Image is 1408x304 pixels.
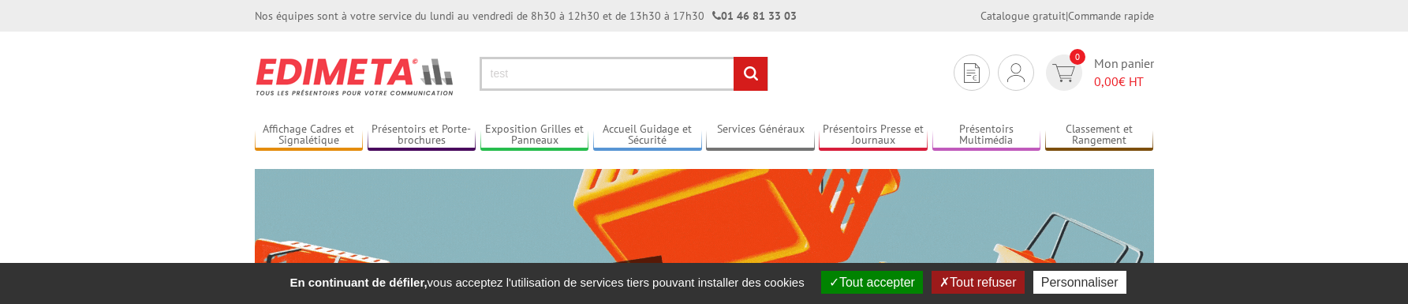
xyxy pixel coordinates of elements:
span: vous acceptez l'utilisation de services tiers pouvant installer des cookies [282,276,812,289]
a: Exposition Grilles et Panneaux [480,122,589,148]
a: Présentoirs et Porte-brochures [368,122,476,148]
a: Classement et Rangement [1045,122,1154,148]
input: rechercher [734,57,767,91]
button: Tout accepter [821,271,923,294]
a: devis rapide 0 Mon panier 0,00€ HT [1042,54,1154,91]
input: Rechercher un produit ou une référence... [480,57,768,91]
button: Personnaliser (fenêtre modale) [1033,271,1126,294]
img: devis rapide [1052,64,1075,82]
a: Affichage Cadres et Signalétique [255,122,364,148]
a: Commande rapide [1068,9,1154,23]
span: 0 [1070,49,1085,65]
span: Mon panier [1094,54,1154,91]
img: devis rapide [964,63,980,83]
div: | [980,8,1154,24]
a: Services Généraux [706,122,815,148]
a: Présentoirs Multimédia [932,122,1041,148]
strong: 01 46 81 33 03 [712,9,797,23]
strong: En continuant de défiler, [289,276,427,289]
span: € HT [1094,73,1154,91]
span: 0,00 [1094,73,1119,89]
img: Présentoir, panneau, stand - Edimeta - PLV, affichage, mobilier bureau, entreprise [255,47,456,106]
button: Tout refuser [932,271,1024,294]
a: Présentoirs Presse et Journaux [819,122,928,148]
a: Accueil Guidage et Sécurité [593,122,702,148]
div: Nos équipes sont à votre service du lundi au vendredi de 8h30 à 12h30 et de 13h30 à 17h30 [255,8,797,24]
img: devis rapide [1007,63,1025,82]
a: Catalogue gratuit [980,9,1066,23]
